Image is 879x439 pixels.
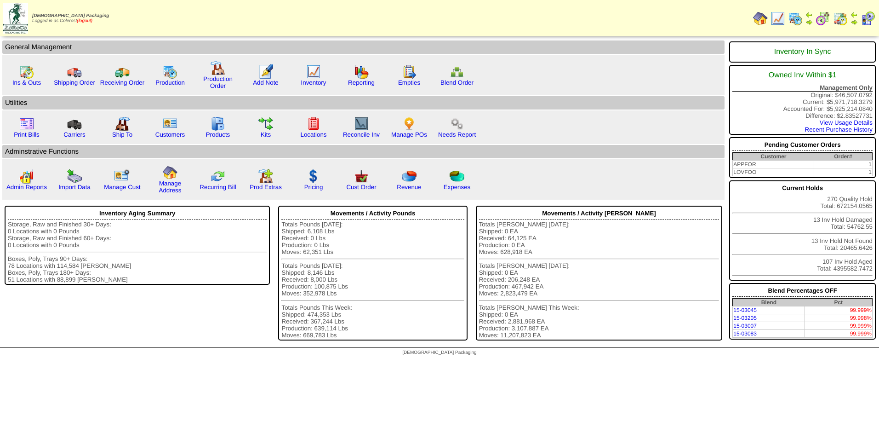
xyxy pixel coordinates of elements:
[398,79,420,86] a: Empties
[729,180,876,281] div: 270 Quality Hold Total: 672154.0565 13 Inv Hold Damaged Total: 54762.55 13 Inv Hold Not Found Tot...
[733,161,814,168] td: APPFOR
[200,184,236,191] a: Recurring Bill
[450,169,464,184] img: pie_chart2.png
[203,75,233,89] a: Production Order
[805,299,872,306] th: Pct
[306,169,321,184] img: dollar.gif
[306,116,321,131] img: locations.gif
[733,168,814,176] td: LOVFOO
[261,131,271,138] a: Kits
[155,131,185,138] a: Customers
[438,131,476,138] a: Needs Report
[805,18,813,26] img: arrowright.gif
[805,11,813,18] img: arrowleft.gif
[346,184,376,191] a: Cust Order
[281,208,464,219] div: Movements / Activity Pounds
[258,116,273,131] img: workflow.gif
[2,40,725,54] td: General Management
[402,350,476,355] span: [DEMOGRAPHIC_DATA] Packaging
[163,116,177,131] img: customers.gif
[159,180,182,194] a: Manage Address
[155,79,185,86] a: Production
[850,11,858,18] img: arrowleft.gif
[733,315,757,321] a: 15-03205
[402,64,417,79] img: workorder.gif
[301,79,326,86] a: Inventory
[3,3,28,34] img: zoroco-logo-small.webp
[814,161,873,168] td: 1
[733,330,757,337] a: 15-03083
[14,131,40,138] a: Print Bills
[63,131,85,138] a: Carriers
[19,169,34,184] img: graph2.png
[816,11,830,26] img: calendarblend.gif
[258,169,273,184] img: prodextras.gif
[115,64,130,79] img: truck2.gif
[391,131,427,138] a: Manage POs
[805,306,872,314] td: 99.999%
[253,79,279,86] a: Add Note
[206,131,230,138] a: Products
[354,169,369,184] img: cust_order.png
[8,221,267,283] div: Storage, Raw and Finished 30+ Days: 0 Locations with 0 Pounds Storage, Raw and Finished 60+ Days:...
[112,131,132,138] a: Ship To
[211,61,225,75] img: factory.gif
[32,13,109,23] span: Logged in as Colerost
[733,307,757,313] a: 15-03045
[211,116,225,131] img: cabinet.gif
[788,11,803,26] img: calendarprod.gif
[67,64,82,79] img: truck.gif
[450,116,464,131] img: workflow.png
[805,322,872,330] td: 99.999%
[67,116,82,131] img: truck3.gif
[306,64,321,79] img: line_graph.gif
[2,96,725,110] td: Utilities
[733,299,805,306] th: Blend
[805,330,872,338] td: 99.999%
[732,67,873,84] div: Owned Inv Within $1
[354,116,369,131] img: line_graph2.gif
[814,168,873,176] td: 1
[163,64,177,79] img: calendarprod.gif
[833,11,848,26] img: calendarinout.gif
[343,131,380,138] a: Reconcile Inv
[397,184,421,191] a: Revenue
[163,165,177,180] img: home.gif
[67,169,82,184] img: import.gif
[281,221,464,339] div: Totals Pounds [DATE]: Shipped: 6,108 Lbs Received: 0 Lbs Production: 0 Lbs Moves: 62,351 Lbs Tota...
[814,153,873,161] th: Order#
[479,208,719,219] div: Movements / Activity [PERSON_NAME]
[444,184,471,191] a: Expenses
[729,65,876,135] div: Original: $46,507.0792 Current: $5,971,718.3279 Accounted For: $5,925,214.0840 Difference: $2.835...
[861,11,875,26] img: calendarcustomer.gif
[300,131,326,138] a: Locations
[12,79,41,86] a: Ins & Outs
[753,11,768,26] img: home.gif
[771,11,785,26] img: line_graph.gif
[8,208,267,219] div: Inventory Aging Summary
[104,184,140,191] a: Manage Cust
[820,119,873,126] a: View Usage Details
[304,184,323,191] a: Pricing
[732,84,873,92] div: Management Only
[479,221,719,339] div: Totals [PERSON_NAME] [DATE]: Shipped: 0 EA Received: 64,125 EA Production: 0 EA Moves: 628,918 EA...
[19,116,34,131] img: invoice2.gif
[32,13,109,18] span: [DEMOGRAPHIC_DATA] Packaging
[850,18,858,26] img: arrowright.gif
[733,153,814,161] th: Customer
[54,79,95,86] a: Shipping Order
[6,184,47,191] a: Admin Reports
[211,169,225,184] img: reconcile.gif
[77,18,92,23] a: (logout)
[733,323,757,329] a: 15-03007
[402,169,417,184] img: pie_chart.png
[450,64,464,79] img: network.png
[440,79,474,86] a: Blend Order
[58,184,91,191] a: Import Data
[2,145,725,158] td: Adminstrative Functions
[732,139,873,151] div: Pending Customer Orders
[348,79,375,86] a: Reporting
[115,116,130,131] img: factory2.gif
[402,116,417,131] img: po.png
[19,64,34,79] img: calendarinout.gif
